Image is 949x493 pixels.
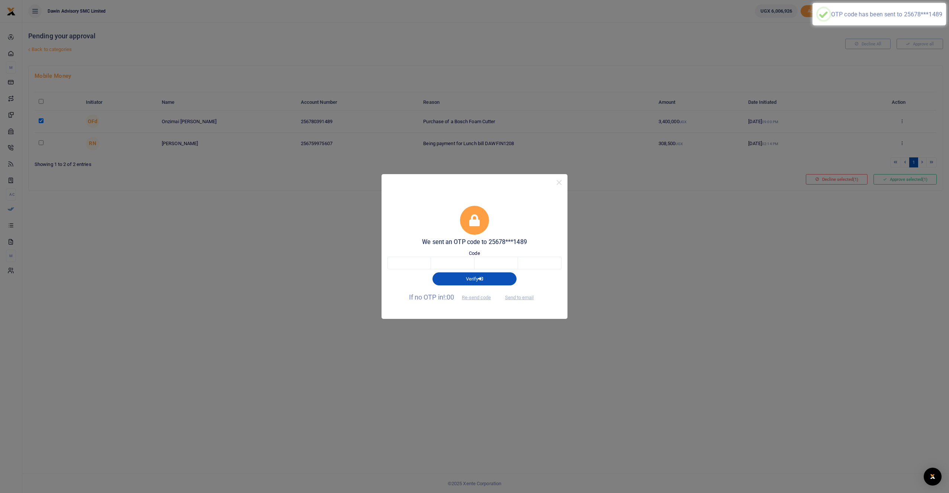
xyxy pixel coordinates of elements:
span: If no OTP in [409,293,498,301]
button: Verify [432,272,517,285]
div: OTP code has been sent to 25678***1489 [831,11,942,18]
h5: We sent an OTP code to 25678***1489 [387,239,562,246]
label: Code [469,250,480,257]
div: Open Intercom Messenger [924,468,942,486]
span: !:00 [443,293,454,301]
button: Close [554,177,564,188]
